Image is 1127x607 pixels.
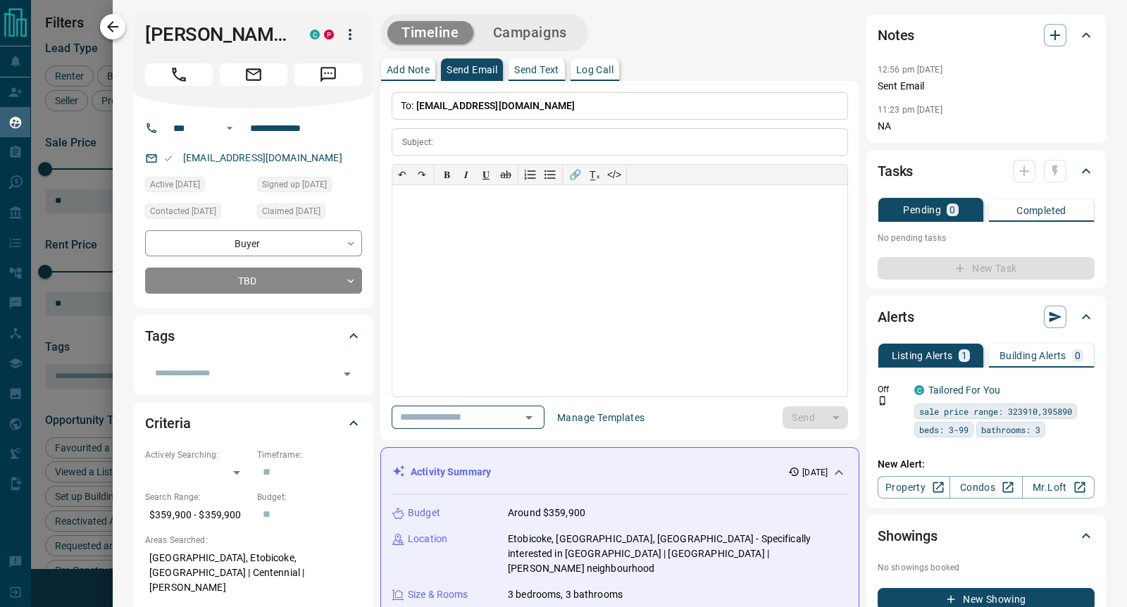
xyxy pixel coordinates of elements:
[221,120,238,137] button: Open
[878,105,942,115] p: 11:23 pm [DATE]
[145,177,250,196] div: Tue Aug 12 2025
[476,165,496,184] button: 𝐔
[878,154,1095,188] div: Tasks
[878,119,1095,134] p: NA
[257,204,362,223] div: Wed Aug 13 2025
[447,65,497,75] p: Send Email
[145,449,250,461] p: Actively Searching:
[919,404,1072,418] span: sale price range: 323910,395890
[392,92,848,120] p: To:
[145,230,362,256] div: Buyer
[878,79,1095,94] p: Sent Email
[392,459,847,485] div: Activity Summary[DATE]
[903,205,941,215] p: Pending
[437,165,456,184] button: 𝐁
[145,319,362,353] div: Tags
[416,100,575,111] span: [EMAIL_ADDRESS][DOMAIN_NAME]
[408,587,468,602] p: Size & Rooms
[878,24,914,46] h2: Notes
[387,65,430,75] p: Add Note
[802,466,828,479] p: [DATE]
[878,519,1095,553] div: Showings
[145,503,250,527] p: $359,900 - $359,900
[783,406,848,429] div: split button
[145,406,362,440] div: Criteria
[257,449,362,461] p: Timeframe:
[145,325,174,347] h2: Tags
[514,65,559,75] p: Send Text
[145,534,362,546] p: Areas Searched:
[456,165,476,184] button: 𝑰
[1075,351,1081,361] p: 0
[145,412,191,434] h2: Criteria
[540,165,560,184] button: Bullet list
[262,204,320,218] span: Claimed [DATE]
[392,165,412,184] button: ↶
[1000,351,1066,361] p: Building Alerts
[479,21,581,44] button: Campaigns
[878,160,913,182] h2: Tasks
[914,385,924,395] div: condos.ca
[500,169,511,180] s: ab
[549,406,653,429] button: Manage Templates
[145,268,362,294] div: TBD
[878,300,1095,334] div: Alerts
[337,364,357,384] button: Open
[402,136,433,149] p: Subject:
[519,408,539,427] button: Open
[408,506,440,520] p: Budget
[928,384,1000,396] a: Tailored For You
[604,165,624,184] button: </>
[150,177,200,192] span: Active [DATE]
[892,351,953,361] p: Listing Alerts
[482,169,490,180] span: 𝐔
[508,532,847,576] p: Etobicoke, [GEOGRAPHIC_DATA], [GEOGRAPHIC_DATA] - Specifically interested in [GEOGRAPHIC_DATA] | ...
[878,306,914,328] h2: Alerts
[878,65,942,75] p: 12:56 pm [DATE]
[949,476,1022,499] a: Condos
[878,561,1095,574] p: No showings booked
[521,165,540,184] button: Numbered list
[878,457,1095,472] p: New Alert:
[387,21,473,44] button: Timeline
[145,546,362,599] p: [GEOGRAPHIC_DATA], Etobicoke, [GEOGRAPHIC_DATA] | Centennial | [PERSON_NAME]
[585,165,604,184] button: T̲ₓ
[257,177,362,196] div: Thu Apr 13 2023
[508,587,623,602] p: 3 bedrooms, 3 bathrooms
[576,65,614,75] p: Log Call
[411,465,491,480] p: Activity Summary
[262,177,327,192] span: Signed up [DATE]
[145,23,289,46] h1: [PERSON_NAME]
[145,204,250,223] div: Wed Aug 13 2025
[565,165,585,184] button: 🔗
[961,351,967,361] p: 1
[508,506,585,520] p: Around $359,900
[878,525,938,547] h2: Showings
[919,423,969,437] span: beds: 3-99
[878,476,950,499] a: Property
[220,63,287,86] span: Email
[496,165,516,184] button: ab
[257,491,362,503] p: Budget:
[878,383,906,396] p: Off
[878,396,888,406] svg: Push Notification Only
[878,227,1095,249] p: No pending tasks
[412,165,432,184] button: ↷
[981,423,1040,437] span: bathrooms: 3
[145,63,213,86] span: Call
[878,18,1095,52] div: Notes
[150,204,216,218] span: Contacted [DATE]
[1022,476,1095,499] a: Mr.Loft
[1016,206,1066,215] p: Completed
[949,205,955,215] p: 0
[183,152,342,163] a: [EMAIL_ADDRESS][DOMAIN_NAME]
[294,63,362,86] span: Message
[408,532,447,546] p: Location
[310,30,320,39] div: condos.ca
[324,30,334,39] div: property.ca
[145,491,250,503] p: Search Range:
[163,154,173,163] svg: Email Valid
